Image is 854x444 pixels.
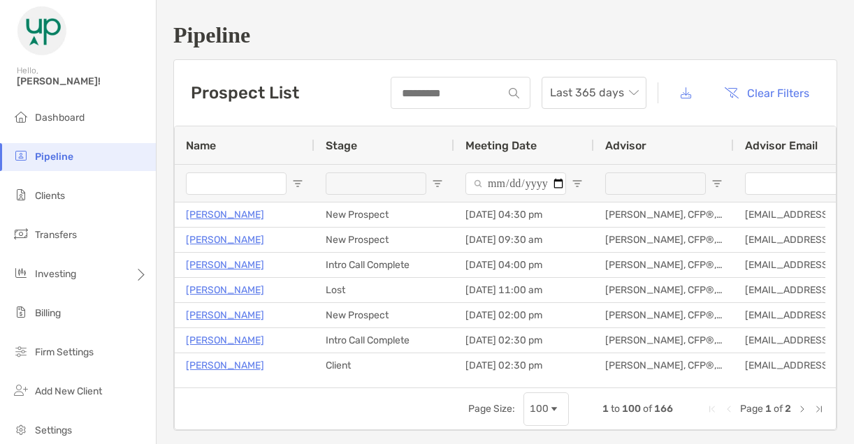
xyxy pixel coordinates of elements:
[173,22,837,48] h1: Pipeline
[326,139,357,152] span: Stage
[454,202,594,227] div: [DATE] 04:30 pm
[13,265,29,281] img: investing icon
[35,385,102,397] span: Add New Client
[550,77,638,108] span: Last 365 days
[314,353,454,378] div: Client
[594,303,734,327] div: [PERSON_NAME], CFP®, CFA®, CDFA®
[17,75,147,87] span: [PERSON_NAME]!
[611,403,620,415] span: to
[186,332,264,349] a: [PERSON_NAME]
[186,231,264,249] a: [PERSON_NAME]
[594,328,734,353] div: [PERSON_NAME], CFP®, CFA®, CDFA®
[643,403,652,415] span: of
[523,392,569,426] div: Page Size
[186,139,216,152] span: Name
[186,256,264,274] a: [PERSON_NAME]
[35,112,85,124] span: Dashboard
[454,303,594,327] div: [DATE] 02:00 pm
[35,229,77,241] span: Transfers
[13,147,29,164] img: pipeline icon
[711,178,723,189] button: Open Filter Menu
[594,278,734,302] div: [PERSON_NAME], CFP®, CFA®, CDFA®
[35,151,73,163] span: Pipeline
[454,353,594,378] div: [DATE] 02:30 pm
[314,253,454,277] div: Intro Call Complete
[594,353,734,378] div: [PERSON_NAME], CFP®, CFA®, CDFA®
[797,404,808,415] div: Next Page
[13,421,29,438] img: settings icon
[13,108,29,125] img: dashboard icon
[13,304,29,320] img: billing icon
[454,328,594,353] div: [DATE] 02:30 pm
[765,403,772,415] span: 1
[35,307,61,319] span: Billing
[454,278,594,302] div: [DATE] 11:00 am
[594,228,734,252] div: [PERSON_NAME], CFP®, CFA®, CDFA®
[186,206,264,223] a: [PERSON_NAME]
[13,186,29,203] img: clients icon
[17,6,67,56] img: Zoe Logo
[740,403,763,415] span: Page
[314,278,454,302] div: Lost
[35,424,72,436] span: Settings
[468,403,515,415] div: Page Size:
[314,202,454,227] div: New Prospect
[530,403,549,415] div: 100
[35,346,94,358] span: Firm Settings
[594,202,734,227] div: [PERSON_NAME], CFP®, CFA®, CDFA®
[191,83,299,103] h3: Prospect List
[454,253,594,277] div: [DATE] 04:00 pm
[714,77,820,108] button: Clear Filters
[774,403,783,415] span: of
[622,403,641,415] span: 100
[465,139,537,152] span: Meeting Date
[432,178,443,189] button: Open Filter Menu
[186,306,264,324] a: [PERSON_NAME]
[707,404,718,415] div: First Page
[186,281,264,299] a: [PERSON_NAME]
[186,357,264,374] a: [PERSON_NAME]
[314,228,454,252] div: New Prospect
[465,172,566,195] input: Meeting Date Filter Input
[13,225,29,242] img: transfers icon
[454,228,594,252] div: [DATE] 09:30 am
[314,328,454,353] div: Intro Call Complete
[292,178,303,189] button: Open Filter Menu
[13,382,29,399] img: add_new_client icon
[602,403,609,415] span: 1
[314,303,454,327] div: New Prospect
[605,139,646,152] span: Advisor
[723,404,734,415] div: Previous Page
[35,190,65,202] span: Clients
[35,268,76,280] span: Investing
[785,403,791,415] span: 2
[13,343,29,360] img: firm-settings icon
[813,404,825,415] div: Last Page
[509,88,519,98] img: input icon
[745,139,818,152] span: Advisor Email
[572,178,583,189] button: Open Filter Menu
[186,172,287,195] input: Name Filter Input
[594,253,734,277] div: [PERSON_NAME], CFP®, CFA®, CDFA®
[654,403,673,415] span: 166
